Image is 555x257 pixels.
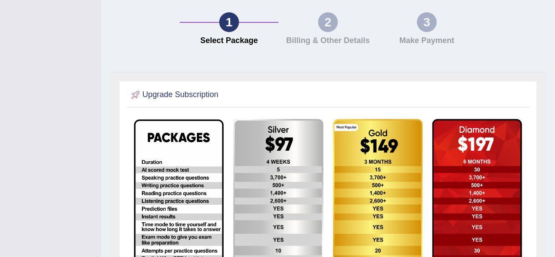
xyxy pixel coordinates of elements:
[283,36,373,45] h4: Billing & Other Details
[184,36,274,45] h4: Select Package
[417,12,437,32] div: 3
[219,12,239,32] div: 1
[318,12,338,32] div: 2
[382,36,472,45] h4: Make Payment
[129,88,218,101] h2: Upgrade Subscription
